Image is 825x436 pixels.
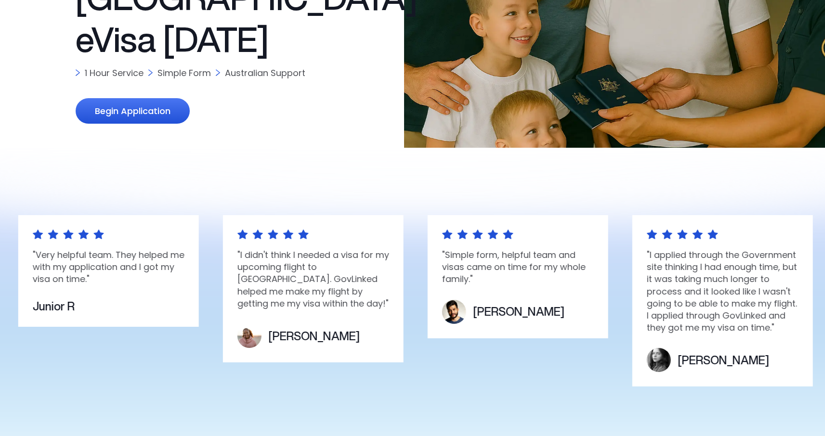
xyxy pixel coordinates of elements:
[85,67,144,79] div: 1 Hour Service
[76,98,190,124] a: Begin Application
[76,69,80,76] img: Icon 10
[33,300,75,312] h2: Junior R
[473,306,564,318] h2: [PERSON_NAME]
[237,230,309,239] img: Star logo
[678,354,769,367] h2: [PERSON_NAME]
[269,330,360,342] h2: [PERSON_NAME]
[647,230,718,239] img: Star logo
[225,67,305,79] div: Australian Support
[33,249,184,285] p: "Very helpful team. They helped me with my application and I got my visa on time."
[148,69,153,76] img: Icon 10
[442,230,513,239] img: Star logo
[237,249,389,309] p: "I didn't think I needed a visa for my upcoming flight to [GEOGRAPHIC_DATA]. GovLinked helped me ...
[216,69,220,76] img: Icon 10
[647,249,799,333] p: "I applied through the Government site thinking I had enough time, but it was taking much longer ...
[442,249,594,285] p: "Simple form, helpful team and visas came on time for my whole family."
[157,67,211,79] div: Simple Form
[33,230,104,239] img: Star logo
